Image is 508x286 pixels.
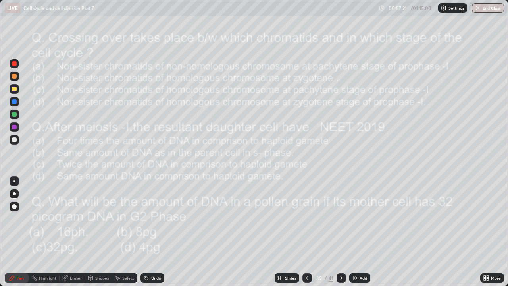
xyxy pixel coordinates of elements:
div: Add [360,276,367,280]
img: end-class-cross [475,5,481,11]
div: 41 [329,274,333,282]
p: Settings [448,6,464,10]
img: class-settings-icons [441,5,447,11]
div: Undo [151,276,161,280]
p: LIVE [7,5,18,11]
div: Select [122,276,134,280]
div: Eraser [70,276,82,280]
div: Shapes [95,276,109,280]
div: Slides [285,276,296,280]
div: More [491,276,501,280]
img: add-slide-button [352,275,358,281]
div: / [325,276,327,280]
div: 39 [315,276,323,280]
div: Highlight [39,276,56,280]
div: Pen [17,276,24,280]
p: Cell cycle and cell division Part 7 [23,5,94,11]
button: End Class [472,3,504,13]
